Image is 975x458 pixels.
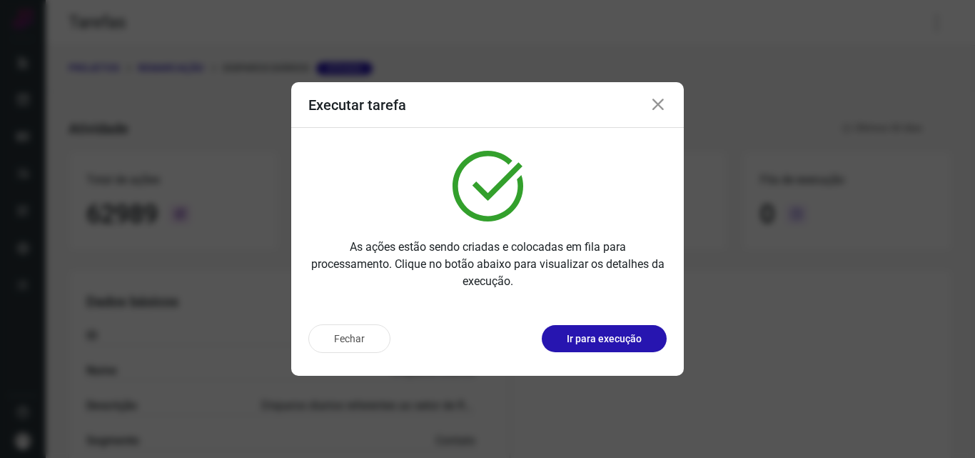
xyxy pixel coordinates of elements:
h3: Executar tarefa [308,96,406,114]
button: Ir para execução [542,325,667,352]
img: verified.svg [453,151,523,221]
p: As ações estão sendo criadas e colocadas em fila para processamento. Clique no botão abaixo para ... [308,239,667,290]
button: Fechar [308,324,390,353]
p: Ir para execução [567,332,642,347]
